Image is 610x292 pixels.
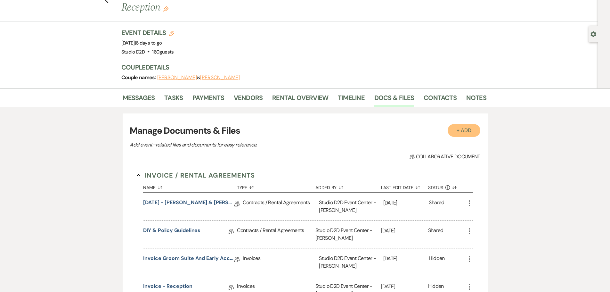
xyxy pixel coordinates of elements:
[272,93,328,107] a: Rental Overview
[381,282,428,291] p: [DATE]
[424,93,457,107] a: Contacts
[234,93,263,107] a: Vendors
[192,93,224,107] a: Payments
[143,180,237,192] button: Name
[383,254,429,263] p: [DATE]
[143,254,234,264] a: Invoice Groom suite and early access to bridal
[429,254,444,270] div: Hidden
[338,93,365,107] a: Timeline
[428,180,466,192] button: Status
[121,49,145,55] span: Studio D2D
[164,93,183,107] a: Tasks
[466,93,486,107] a: Notes
[121,28,175,37] h3: Event Details
[121,74,157,81] span: Couple names:
[121,40,162,46] span: [DATE]
[123,93,155,107] a: Messages
[130,124,480,138] h3: Manage Documents & Files
[590,31,596,37] button: Open lead details
[163,6,168,12] button: Edit
[157,75,197,80] button: [PERSON_NAME]
[136,40,162,46] span: 6 days to go
[137,171,255,180] button: Invoice / Rental Agreements
[200,75,240,80] button: [PERSON_NAME]
[135,40,162,46] span: |
[319,248,383,276] div: Studio D2D Event Center - [PERSON_NAME]
[428,227,443,242] div: Shared
[428,185,443,190] span: Status
[130,141,354,149] p: Add event–related files and documents for easy reference.
[121,63,480,72] h3: Couple Details
[315,221,381,248] div: Studio D2D Event Center - [PERSON_NAME]
[157,74,240,81] span: &
[381,180,428,192] button: Last Edit Date
[237,180,315,192] button: Type
[243,248,319,276] div: Invoices
[429,199,444,214] div: Shared
[319,193,383,220] div: Studio D2D Event Center - [PERSON_NAME]
[243,193,319,220] div: Contracts / Rental Agreements
[374,93,414,107] a: Docs & Files
[237,221,315,248] div: Contracts / Rental Agreements
[410,153,480,161] span: Collaborative document
[143,227,200,237] a: DIY & Policy Guidelines
[143,199,234,209] a: [DATE] - [PERSON_NAME] & [PERSON_NAME] - Wedding Agreement
[381,227,428,235] p: [DATE]
[448,124,480,137] button: + Add
[152,49,174,55] span: 160 guests
[383,199,429,207] p: [DATE]
[315,180,381,192] button: Added By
